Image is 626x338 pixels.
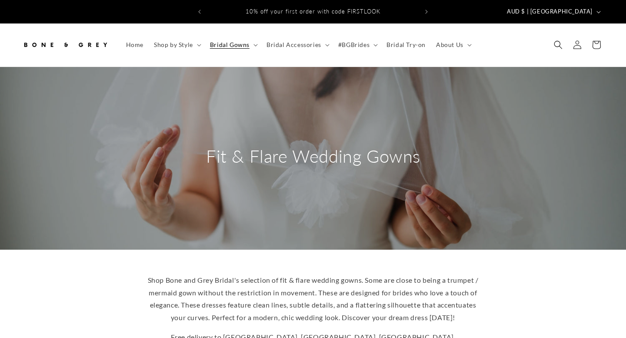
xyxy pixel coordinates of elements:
[154,41,193,49] span: Shop by Style
[210,41,250,49] span: Bridal Gowns
[205,36,261,54] summary: Bridal Gowns
[206,145,420,167] h2: Fit & Flare Wedding Gowns
[431,36,475,54] summary: About Us
[190,3,209,20] button: Previous announcement
[417,3,436,20] button: Next announcement
[22,35,109,54] img: Bone and Grey Bridal
[19,32,112,58] a: Bone and Grey Bridal
[502,3,604,20] button: AUD $ | [GEOGRAPHIC_DATA]
[261,36,333,54] summary: Bridal Accessories
[381,36,431,54] a: Bridal Try-on
[338,41,370,49] span: #BGBrides
[143,274,483,324] p: Shop Bone and Grey Bridal's selection of fit & flare wedding gowns. Some are close to being a tru...
[436,41,463,49] span: About Us
[266,41,321,49] span: Bridal Accessories
[149,36,205,54] summary: Shop by Style
[507,7,593,16] span: AUD $ | [GEOGRAPHIC_DATA]
[126,41,143,49] span: Home
[333,36,381,54] summary: #BGBrides
[246,8,380,15] span: 10% off your first order with code FIRSTLOOK
[386,41,426,49] span: Bridal Try-on
[549,35,568,54] summary: Search
[121,36,149,54] a: Home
